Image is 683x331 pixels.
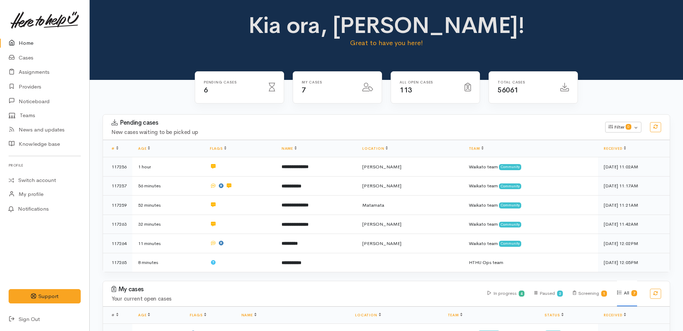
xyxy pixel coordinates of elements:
td: 32 minutes [132,215,204,234]
span: 56061 [498,86,518,95]
td: 117257 [103,176,132,196]
h6: Pending cases [204,80,260,84]
b: 7 [633,291,635,296]
td: HTHU Ops team [463,253,598,272]
a: Received [604,146,626,151]
h3: Pending cases [112,119,597,126]
td: 1 hour [132,157,204,177]
span: Community [499,222,522,227]
div: Paused [534,281,563,306]
a: Team [469,146,484,151]
td: [DATE] 11:21AM [598,196,670,215]
td: [DATE] 11:02AM [598,157,670,177]
span: [PERSON_NAME] [362,221,401,227]
a: Status [545,313,564,317]
h6: All Open cases [400,80,456,84]
td: 117265 [103,253,132,272]
h1: Kia ora, [PERSON_NAME]! [247,13,526,38]
div: All [617,280,637,306]
span: # [112,313,118,317]
b: 2 [559,291,561,296]
a: Flags [210,146,226,151]
span: [PERSON_NAME] [362,164,401,170]
h6: Total cases [498,80,552,84]
td: 117263 [103,215,132,234]
a: Name [241,313,256,317]
h4: Your current open cases [112,296,479,302]
td: 11 minutes [132,234,204,253]
h3: My cases [112,286,479,293]
span: Community [499,164,522,170]
span: 0 [626,124,631,130]
a: Name [282,146,297,151]
td: Waikato team [463,196,598,215]
span: 113 [400,86,412,95]
td: 117256 [103,157,132,177]
td: [DATE] 11:17AM [598,176,670,196]
span: Community [499,183,522,189]
a: Location [355,313,381,317]
button: Support [9,289,81,304]
a: Location [362,146,388,151]
a: Flags [190,313,206,317]
span: [PERSON_NAME] [362,240,401,246]
span: 7 [302,86,306,95]
h6: Profile [9,160,81,170]
b: 4 [521,291,523,296]
b: 1 [603,291,605,296]
div: In progress [487,281,524,306]
span: [PERSON_NAME] [362,183,401,189]
span: Community [499,241,522,246]
td: Waikato team [463,215,598,234]
p: Great to have you here! [247,38,526,48]
a: Received [604,313,626,317]
td: 52 minutes [132,196,204,215]
button: Filter0 [605,122,641,133]
td: 8 minutes [132,253,204,272]
div: Screening [573,281,607,306]
td: Waikato team [463,234,598,253]
td: 117259 [103,196,132,215]
td: 117264 [103,234,132,253]
td: Waikato team [463,157,598,177]
h4: New cases waiting to be picked up [112,129,597,135]
span: Matamata [362,202,384,208]
td: Waikato team [463,176,598,196]
a: Age [138,313,150,317]
a: Age [138,146,150,151]
span: Community [499,202,522,208]
h6: My cases [302,80,354,84]
a: Team [448,313,462,317]
td: [DATE] 12:02PM [598,234,670,253]
td: [DATE] 12:05PM [598,253,670,272]
a: # [112,146,118,151]
span: 6 [204,86,208,95]
td: 56 minutes [132,176,204,196]
td: [DATE] 11:42AM [598,215,670,234]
